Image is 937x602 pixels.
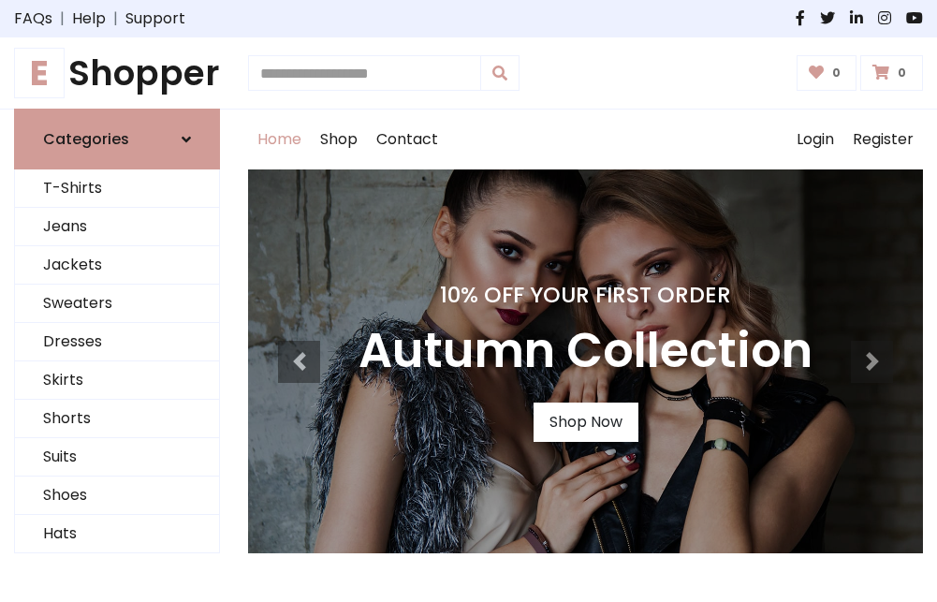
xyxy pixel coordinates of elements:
[15,285,219,323] a: Sweaters
[125,7,185,30] a: Support
[787,110,843,169] a: Login
[893,65,911,81] span: 0
[248,110,311,169] a: Home
[843,110,923,169] a: Register
[15,515,219,553] a: Hats
[367,110,447,169] a: Contact
[15,208,219,246] a: Jeans
[359,282,813,308] h4: 10% Off Your First Order
[52,7,72,30] span: |
[15,361,219,400] a: Skirts
[534,403,638,442] a: Shop Now
[14,109,220,169] a: Categories
[15,438,219,477] a: Suits
[311,110,367,169] a: Shop
[15,477,219,515] a: Shoes
[359,323,813,380] h3: Autumn Collection
[15,246,219,285] a: Jackets
[797,55,857,91] a: 0
[72,7,106,30] a: Help
[14,52,220,94] a: EShopper
[15,400,219,438] a: Shorts
[15,169,219,208] a: T-Shirts
[14,52,220,94] h1: Shopper
[860,55,923,91] a: 0
[15,323,219,361] a: Dresses
[106,7,125,30] span: |
[14,7,52,30] a: FAQs
[43,130,129,148] h6: Categories
[827,65,845,81] span: 0
[14,48,65,98] span: E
